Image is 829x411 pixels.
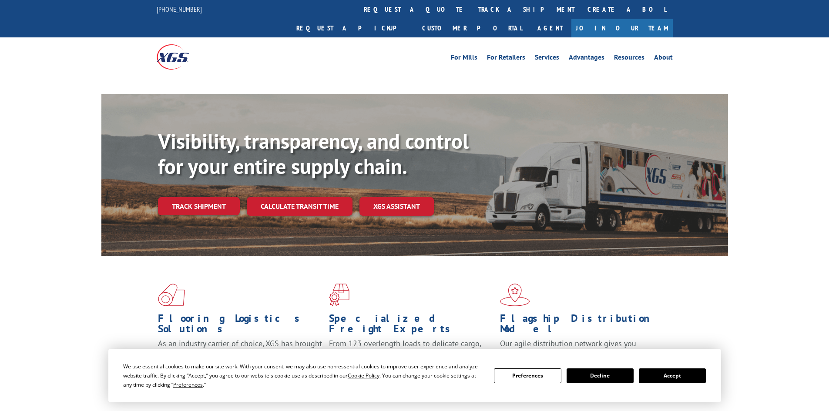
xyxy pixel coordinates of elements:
h1: Flooring Logistics Solutions [158,313,322,338]
a: For Mills [451,54,477,63]
span: Preferences [173,381,203,388]
h1: Flagship Distribution Model [500,313,665,338]
img: xgs-icon-total-supply-chain-intelligence-red [158,284,185,306]
a: Request a pickup [290,19,416,37]
a: XGS ASSISTANT [359,197,434,216]
div: We use essential cookies to make our site work. With your consent, we may also use non-essential ... [123,362,483,389]
a: For Retailers [487,54,525,63]
img: xgs-icon-flagship-distribution-model-red [500,284,530,306]
a: Track shipment [158,197,240,215]
h1: Specialized Freight Experts [329,313,493,338]
b: Visibility, transparency, and control for your entire supply chain. [158,127,469,180]
a: Services [535,54,559,63]
span: Cookie Policy [348,372,379,379]
a: Resources [614,54,644,63]
a: About [654,54,673,63]
a: Agent [529,19,571,37]
div: Cookie Consent Prompt [108,349,721,402]
a: [PHONE_NUMBER] [157,5,202,13]
button: Accept [639,368,706,383]
p: From 123 overlength loads to delicate cargo, our experienced staff knows the best way to move you... [329,338,493,377]
a: Advantages [569,54,604,63]
a: Customer Portal [416,19,529,37]
button: Decline [567,368,634,383]
a: Calculate transit time [247,197,352,216]
button: Preferences [494,368,561,383]
span: Our agile distribution network gives you nationwide inventory management on demand. [500,338,660,359]
a: Join Our Team [571,19,673,37]
span: As an industry carrier of choice, XGS has brought innovation and dedication to flooring logistics... [158,338,322,369]
img: xgs-icon-focused-on-flooring-red [329,284,349,306]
